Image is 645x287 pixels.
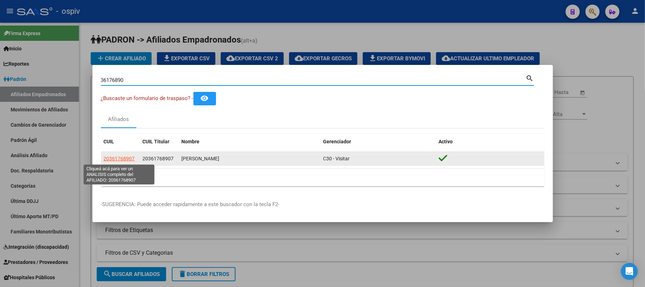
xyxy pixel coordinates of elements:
[143,156,174,161] span: 20361768907
[526,73,534,82] mat-icon: search
[101,95,193,101] span: ¿Buscaste un formulario de traspaso? -
[323,139,351,144] span: Gerenciador
[323,156,350,161] span: C30 - Visitar
[321,134,436,149] datatable-header-cell: Gerenciador
[101,169,544,186] div: 1 total
[200,94,209,103] mat-icon: remove_red_eye
[179,134,321,149] datatable-header-cell: Nombre
[182,155,318,163] div: [PERSON_NAME]
[104,139,114,144] span: CUIL
[104,156,135,161] span: 20361768907
[439,139,453,144] span: Activo
[436,134,544,149] datatable-header-cell: Activo
[140,134,179,149] datatable-header-cell: CUIL Titular
[101,134,140,149] datatable-header-cell: CUIL
[143,139,170,144] span: CUIL Titular
[101,200,544,209] p: -SUGERENCIA: Puede acceder rapidamente a este buscador con la tecla F2-
[182,139,200,144] span: Nombre
[621,263,638,280] div: Open Intercom Messenger
[108,115,129,123] div: Afiliados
